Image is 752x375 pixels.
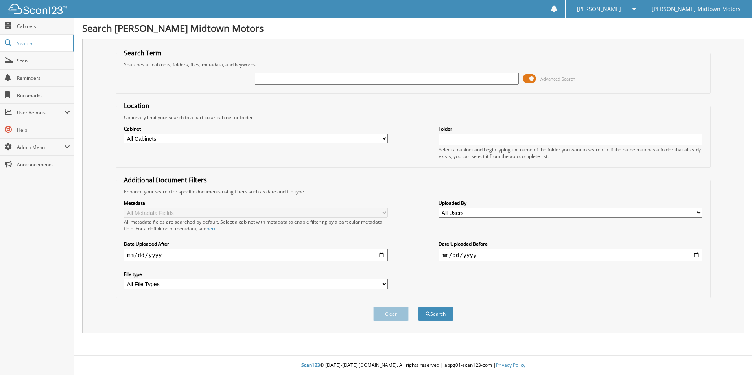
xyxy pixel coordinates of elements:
[120,101,153,110] legend: Location
[120,188,706,195] div: Enhance your search for specific documents using filters such as date and file type.
[17,127,70,133] span: Help
[652,7,741,11] span: [PERSON_NAME] Midtown Motors
[439,146,702,160] div: Select a cabinet and begin typing the name of the folder you want to search in. If the name match...
[124,241,388,247] label: Date Uploaded After
[17,109,65,116] span: User Reports
[17,144,65,151] span: Admin Menu
[17,23,70,29] span: Cabinets
[17,57,70,64] span: Scan
[120,114,706,121] div: Optionally limit your search to a particular cabinet or folder
[82,22,744,35] h1: Search [PERSON_NAME] Midtown Motors
[120,176,211,184] legend: Additional Document Filters
[124,125,388,132] label: Cabinet
[540,76,575,82] span: Advanced Search
[124,200,388,206] label: Metadata
[120,61,706,68] div: Searches all cabinets, folders, files, metadata, and keywords
[74,356,752,375] div: © [DATE]-[DATE] [DOMAIN_NAME]. All rights reserved | appg01-scan123-com |
[17,161,70,168] span: Announcements
[124,219,388,232] div: All metadata fields are searched by default. Select a cabinet with metadata to enable filtering b...
[373,307,409,321] button: Clear
[301,362,320,368] span: Scan123
[439,125,702,132] label: Folder
[496,362,525,368] a: Privacy Policy
[120,49,166,57] legend: Search Term
[17,40,69,47] span: Search
[8,4,67,14] img: scan123-logo-white.svg
[206,225,217,232] a: here
[577,7,621,11] span: [PERSON_NAME]
[17,92,70,99] span: Bookmarks
[439,200,702,206] label: Uploaded By
[439,249,702,261] input: end
[124,249,388,261] input: start
[439,241,702,247] label: Date Uploaded Before
[17,75,70,81] span: Reminders
[124,271,388,278] label: File type
[713,337,752,375] iframe: Chat Widget
[418,307,453,321] button: Search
